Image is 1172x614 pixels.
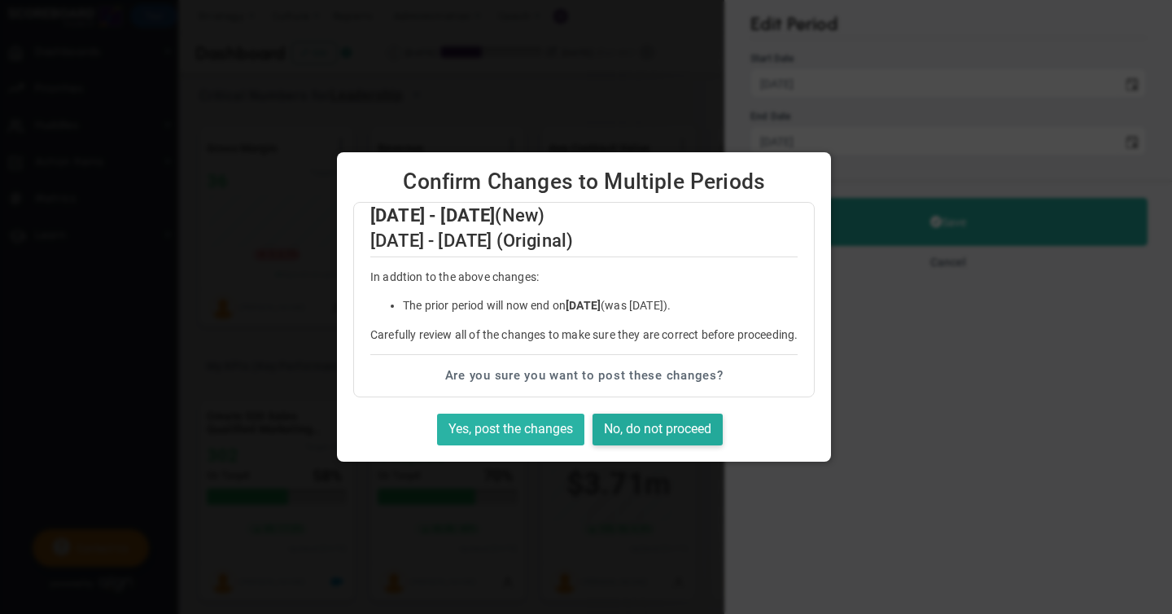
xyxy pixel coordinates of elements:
span: Confirm Changes to Multiple Periods [350,169,818,195]
p: Carefully review all of the changes to make sure they are correct before proceeding. [370,327,798,343]
button: Yes, post the changes [437,414,584,445]
strong: [DATE] [566,299,601,312]
strong: [DATE] - [DATE] [370,205,495,226]
li: The prior period will now end on (was [DATE]). [403,298,798,314]
p: In addtion to the above changes: [370,269,798,285]
h3: Are you sure you want to post these changes? [370,367,798,384]
button: No, do not proceed [593,414,723,445]
h2: (New) [DATE] - [DATE] (Original) [370,203,798,257]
